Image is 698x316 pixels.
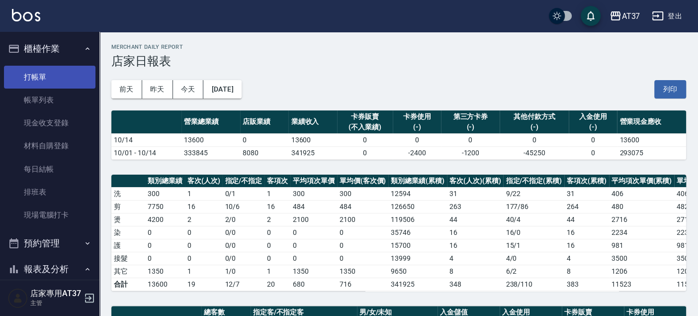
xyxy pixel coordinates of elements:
[388,187,447,200] td: 12594
[145,200,185,213] td: 7750
[609,213,675,226] td: 2716
[185,213,223,226] td: 2
[111,146,181,159] td: 10/01 - 10/14
[264,252,290,265] td: 0
[142,80,173,99] button: 昨天
[443,111,497,122] div: 第三方卡券
[264,278,290,291] td: 20
[12,9,40,21] img: Logo
[503,252,564,265] td: 4 / 0
[502,111,566,122] div: 其他付款方式
[447,239,504,252] td: 16
[393,146,441,159] td: -2400
[4,158,95,181] a: 每日結帳
[447,278,504,291] td: 348
[388,278,447,291] td: 341925
[340,122,390,132] div: (不入業績)
[111,187,145,200] td: 洗
[145,265,185,278] td: 1350
[564,200,609,213] td: 264
[145,252,185,265] td: 0
[4,181,95,204] a: 排班表
[503,187,564,200] td: 9 / 22
[181,110,240,134] th: 營業總業績
[447,252,504,265] td: 4
[111,133,181,146] td: 10/14
[337,265,389,278] td: 1350
[185,239,223,252] td: 0
[337,175,389,188] th: 單均價(客次價)
[503,213,564,226] td: 40 / 4
[337,252,389,265] td: 0
[500,133,569,146] td: 0
[8,288,28,308] img: Person
[609,265,675,278] td: 1206
[290,213,337,226] td: 2100
[564,239,609,252] td: 16
[4,256,95,282] button: 報表及分析
[393,133,441,146] td: 0
[503,200,564,213] td: 177 / 86
[222,239,264,252] td: 0 / 0
[503,278,564,291] td: 238/110
[395,122,438,132] div: (-)
[340,111,390,122] div: 卡券販賣
[145,278,185,291] td: 13600
[395,111,438,122] div: 卡券使用
[240,110,288,134] th: 店販業績
[264,213,290,226] td: 2
[503,226,564,239] td: 16 / 0
[388,252,447,265] td: 13999
[571,111,614,122] div: 入金使用
[222,213,264,226] td: 2 / 0
[185,187,223,200] td: 1
[337,187,389,200] td: 300
[185,175,223,188] th: 客次(人次)
[564,252,609,265] td: 4
[337,213,389,226] td: 2100
[264,226,290,239] td: 0
[654,80,686,99] button: 列印
[388,213,447,226] td: 119506
[441,133,500,146] td: 0
[447,213,504,226] td: 44
[111,265,145,278] td: 其它
[111,200,145,213] td: 剪
[609,278,675,291] td: 11523
[617,110,686,134] th: 營業現金應收
[609,226,675,239] td: 2234
[264,200,290,213] td: 16
[185,226,223,239] td: 0
[617,133,686,146] td: 13600
[222,226,264,239] td: 0 / 0
[609,252,675,265] td: 3500
[571,122,614,132] div: (-)
[337,239,389,252] td: 0
[264,175,290,188] th: 客項次
[609,187,675,200] td: 406
[111,54,686,68] h3: 店家日報表
[621,10,640,22] div: AT37
[503,175,564,188] th: 指定/不指定(累積)
[111,226,145,239] td: 染
[111,278,145,291] td: 合計
[264,187,290,200] td: 1
[264,265,290,278] td: 1
[222,278,264,291] td: 12/7
[145,175,185,188] th: 類別總業績
[290,278,337,291] td: 680
[609,200,675,213] td: 480
[111,252,145,265] td: 接髮
[564,278,609,291] td: 383
[185,278,223,291] td: 19
[290,265,337,278] td: 1350
[264,239,290,252] td: 0
[111,213,145,226] td: 燙
[581,6,601,26] button: save
[240,133,288,146] td: 0
[502,122,566,132] div: (-)
[4,89,95,111] a: 帳單列表
[185,265,223,278] td: 1
[290,187,337,200] td: 300
[111,239,145,252] td: 護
